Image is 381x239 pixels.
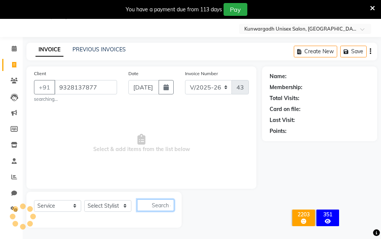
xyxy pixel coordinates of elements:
div: Membership: [270,83,302,91]
div: Name: [270,72,287,80]
label: Invoice Number [185,70,218,77]
div: You have a payment due from 113 days [126,6,222,14]
a: PREVIOUS INVOICES [72,46,126,53]
div: 2203 [294,211,313,218]
div: Points: [270,127,287,135]
div: Total Visits: [270,94,299,102]
span: Select & add items from the list below [34,106,249,181]
button: Create New [294,46,337,57]
div: Last Visit: [270,116,295,124]
input: Search or Scan [137,199,174,211]
button: Save [340,46,367,57]
button: +91 [34,80,55,94]
label: Date [128,70,139,77]
button: Pay [224,3,247,16]
div: 351 [318,211,338,218]
div: Card on file: [270,105,301,113]
a: INVOICE [35,43,63,57]
label: Client [34,70,46,77]
input: Search by Name/Mobile/Email/Code [54,80,117,94]
small: searching... [34,96,117,103]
